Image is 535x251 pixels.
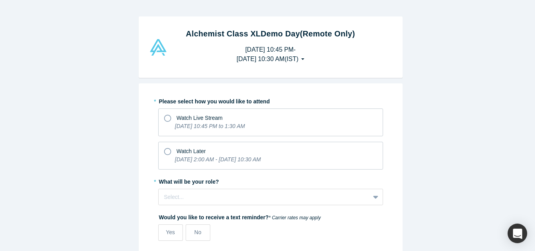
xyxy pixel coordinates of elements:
button: [DATE] 10:45 PM-[DATE] 10:30 AM(IST) [228,42,313,67]
span: Watch Live Stream [177,115,223,121]
span: No [194,229,201,235]
i: [DATE] 10:45 PM to 1:30 AM [175,123,245,129]
span: Watch Later [177,148,206,154]
strong: Alchemist Class XL Demo Day (Remote Only) [186,29,355,38]
label: Would you like to receive a text reminder? [158,211,383,222]
img: Alchemist Vault Logo [149,39,168,56]
i: [DATE] 2:00 AM - [DATE] 10:30 AM [175,156,261,163]
em: * Carrier rates may apply [269,215,321,220]
label: What will be your role? [158,175,383,186]
span: Yes [166,229,175,235]
label: Please select how you would like to attend [158,95,383,106]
